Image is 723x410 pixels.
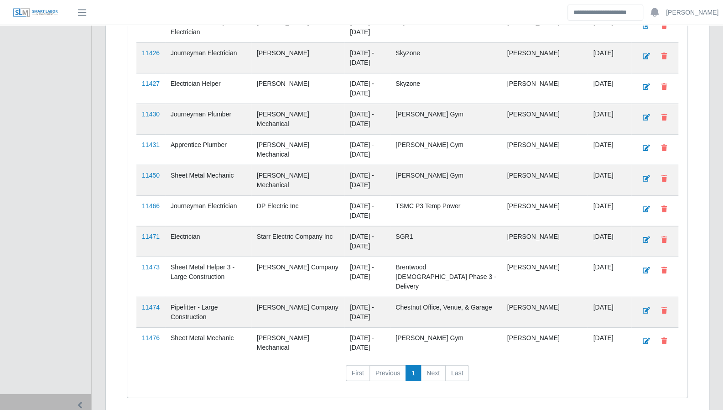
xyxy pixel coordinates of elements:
[251,297,344,327] td: [PERSON_NAME] Company
[344,42,390,73] td: [DATE] - [DATE]
[588,195,631,226] td: [DATE]
[251,327,344,358] td: [PERSON_NAME] Mechanical
[502,257,588,297] td: [PERSON_NAME]
[502,42,588,73] td: [PERSON_NAME]
[390,73,501,104] td: Skyzone
[344,104,390,134] td: [DATE] - [DATE]
[344,226,390,257] td: [DATE] - [DATE]
[390,165,501,195] td: [PERSON_NAME] Gym
[344,297,390,327] td: [DATE] - [DATE]
[251,104,344,134] td: [PERSON_NAME] Mechanical
[344,73,390,104] td: [DATE] - [DATE]
[165,12,251,42] td: Leadman - Journeyman Electrician
[344,257,390,297] td: [DATE] - [DATE]
[251,73,344,104] td: [PERSON_NAME]
[588,104,631,134] td: [DATE]
[344,12,390,42] td: [DATE] - [DATE]
[502,195,588,226] td: [PERSON_NAME]
[390,226,501,257] td: SGR1
[588,327,631,358] td: [DATE]
[390,12,501,42] td: Skyzone
[13,8,58,18] img: SLM Logo
[502,226,588,257] td: [PERSON_NAME]
[165,134,251,165] td: Apprentice Plumber
[502,165,588,195] td: [PERSON_NAME]
[142,49,160,57] a: 11426
[502,12,588,42] td: [PERSON_NAME]
[344,195,390,226] td: [DATE] - [DATE]
[165,226,251,257] td: Electrician
[588,12,631,42] td: [DATE]
[390,195,501,226] td: TSMC P3 Temp Power
[165,73,251,104] td: Electrician Helper
[142,334,160,342] a: 11476
[142,110,160,118] a: 11430
[390,134,501,165] td: [PERSON_NAME] Gym
[502,134,588,165] td: [PERSON_NAME]
[136,365,678,389] nav: pagination
[165,195,251,226] td: Journeyman Electrician
[142,233,160,240] a: 11471
[251,165,344,195] td: [PERSON_NAME] Mechanical
[666,8,718,17] a: [PERSON_NAME]
[588,165,631,195] td: [DATE]
[502,327,588,358] td: [PERSON_NAME]
[142,304,160,311] a: 11474
[588,73,631,104] td: [DATE]
[165,165,251,195] td: Sheet Metal Mechanic
[344,165,390,195] td: [DATE] - [DATE]
[142,80,160,87] a: 11427
[502,104,588,134] td: [PERSON_NAME]
[165,104,251,134] td: Journeyman Plumber
[390,297,501,327] td: Chestnut Office, Venue, & Garage
[251,226,344,257] td: Starr Electric Company Inc
[502,297,588,327] td: [PERSON_NAME]
[142,19,160,26] a: 11425
[502,73,588,104] td: [PERSON_NAME]
[251,12,344,42] td: [PERSON_NAME]
[165,42,251,73] td: Journeyman Electrician
[588,134,631,165] td: [DATE]
[165,257,251,297] td: Sheet Metal Helper 3 - Large Construction
[406,365,421,382] a: 1
[142,172,160,179] a: 11450
[142,141,160,148] a: 11431
[142,263,160,271] a: 11473
[165,327,251,358] td: Sheet Metal Mechanic
[567,5,643,21] input: Search
[344,327,390,358] td: [DATE] - [DATE]
[344,134,390,165] td: [DATE] - [DATE]
[251,134,344,165] td: [PERSON_NAME] Mechanical
[251,42,344,73] td: [PERSON_NAME]
[390,104,501,134] td: [PERSON_NAME] Gym
[390,257,501,297] td: Brentwood [DEMOGRAPHIC_DATA] Phase 3 - Delivery
[588,42,631,73] td: [DATE]
[390,42,501,73] td: Skyzone
[142,202,160,210] a: 11466
[588,297,631,327] td: [DATE]
[390,327,501,358] td: [PERSON_NAME] Gym
[588,226,631,257] td: [DATE]
[251,257,344,297] td: [PERSON_NAME] Company
[588,257,631,297] td: [DATE]
[251,195,344,226] td: DP Electric Inc
[165,297,251,327] td: Pipefitter - Large Construction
